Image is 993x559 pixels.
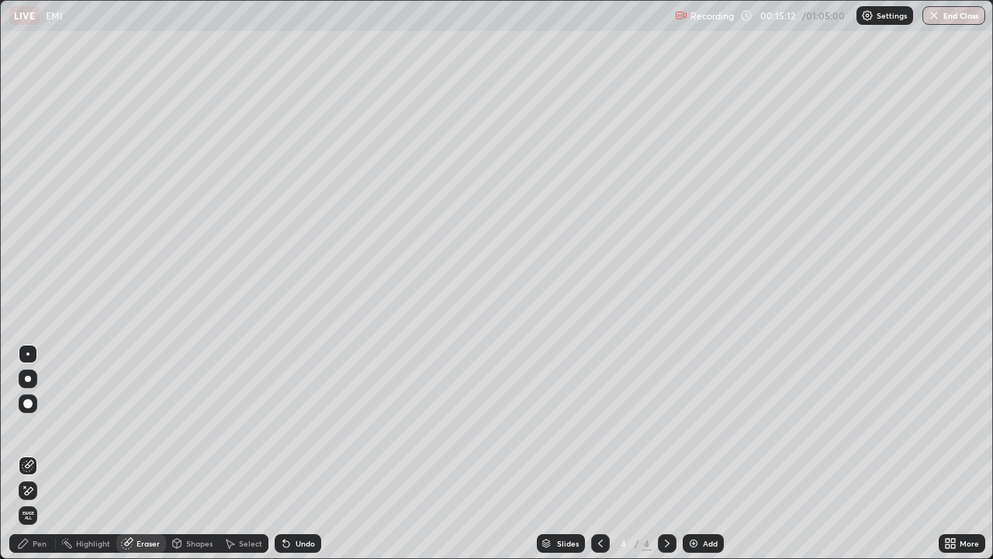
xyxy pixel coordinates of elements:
div: Highlight [76,540,110,547]
div: Undo [296,540,315,547]
p: EMI [46,9,63,22]
div: 4 [616,539,631,548]
img: end-class-cross [928,9,940,22]
img: add-slide-button [687,537,700,550]
div: Pen [33,540,47,547]
div: Eraser [137,540,160,547]
div: Shapes [186,540,213,547]
div: Select [239,540,262,547]
img: class-settings-icons [861,9,874,22]
div: More [960,540,979,547]
p: Recording [690,10,734,22]
div: / [635,539,639,548]
p: Settings [877,12,907,19]
div: 4 [642,536,652,550]
p: LIVE [14,9,35,22]
span: Erase all [19,511,36,520]
button: End Class [922,6,985,25]
div: Add [703,540,718,547]
img: recording.375f2c34.svg [675,9,687,22]
div: Slides [557,540,579,547]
